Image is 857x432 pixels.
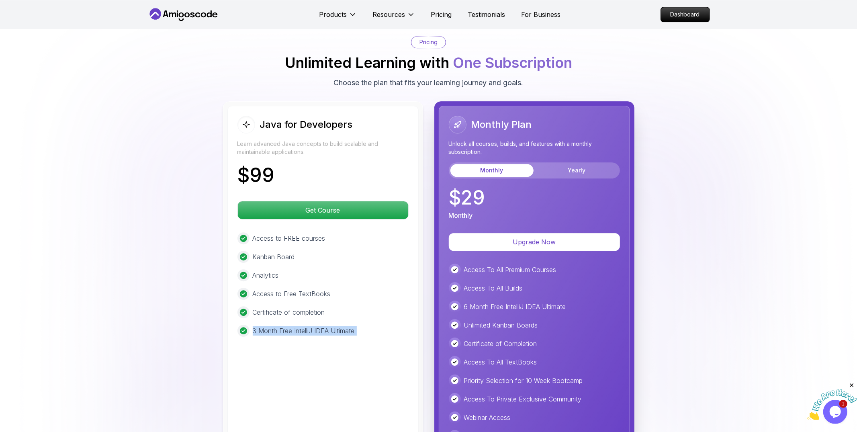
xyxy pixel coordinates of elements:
[285,55,572,71] h2: Unlimited Learning with
[661,7,710,22] a: Dashboard
[449,188,485,207] p: $ 29
[464,339,537,348] p: Certificate of Completion
[431,10,452,19] a: Pricing
[471,118,532,131] h2: Monthly Plan
[522,10,561,19] a: For Business
[449,211,473,220] p: Monthly
[464,376,583,385] p: Priority Selection for 10 Week Bootcamp
[237,201,409,219] button: Get Course
[464,357,537,367] p: Access To All TextBooks
[468,10,505,19] a: Testimonials
[464,394,582,404] p: Access To Private Exclusive Community
[373,10,405,19] p: Resources
[535,164,618,177] button: Yearly
[373,10,415,26] button: Resources
[464,265,556,274] p: Access To All Premium Courses
[334,77,524,88] p: Choose the plan that fits your learning journey and goals.
[319,10,357,26] button: Products
[253,307,325,317] p: Certificate of completion
[464,283,523,293] p: Access To All Builds
[453,54,572,72] span: One Subscription
[253,326,355,336] p: 3 Month Free IntelliJ IDEA Ultimate
[253,289,331,299] p: Access to Free TextBooks
[450,164,534,177] button: Monthly
[464,413,511,422] p: Webinar Access
[319,10,347,19] p: Products
[237,166,275,185] p: $ 99
[253,270,279,280] p: Analytics
[449,233,620,251] button: Upgrade Now
[449,140,620,156] p: Unlock all courses, builds, and features with a monthly subscription.
[238,201,408,219] p: Get Course
[449,238,620,246] a: Upgrade Now
[253,252,295,262] p: Kanban Board
[464,302,566,311] p: 6 Month Free IntelliJ IDEA Ultimate
[807,382,857,420] iframe: chat widget
[237,140,409,156] p: Learn advanced Java concepts to build scalable and maintainable applications.
[419,38,438,46] p: Pricing
[260,118,353,131] h2: Java for Developers
[253,233,325,243] p: Access to FREE courses
[464,320,538,330] p: Unlimited Kanban Boards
